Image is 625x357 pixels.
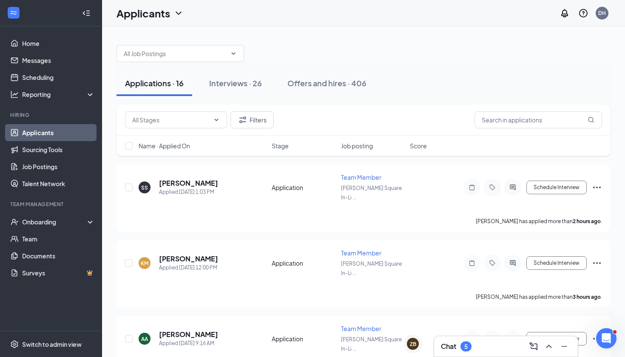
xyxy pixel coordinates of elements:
svg: WorkstreamLogo [9,8,18,17]
button: Schedule Interview [526,332,587,346]
div: SS [141,184,148,191]
button: ChevronUp [542,340,556,353]
span: Name · Applied On [139,142,190,150]
div: AA [141,335,148,343]
div: Applied [DATE] 1:03 PM [159,188,218,196]
svg: ActiveChat [508,260,518,266]
span: Stage [272,142,289,150]
p: [PERSON_NAME] has applied more than . [476,218,602,225]
div: Onboarding [22,218,88,226]
span: Team Member [341,249,381,257]
svg: Filter [238,115,248,125]
svg: Minimize [559,341,569,351]
div: DH [598,9,606,17]
svg: UserCheck [10,218,19,226]
p: [PERSON_NAME] has applied more than . [476,293,602,300]
a: Scheduling [22,69,95,86]
div: Switch to admin view [22,340,82,348]
button: Schedule Interview [526,256,587,270]
div: Applied [DATE] 12:00 PM [159,263,218,272]
a: Messages [22,52,95,69]
svg: Settings [10,340,19,348]
input: All Stages [132,115,210,125]
a: Talent Network [22,175,95,192]
svg: Ellipses [592,258,602,268]
h5: [PERSON_NAME] [159,254,218,263]
span: [PERSON_NAME] Square In-Li ... [341,185,402,201]
h1: Applicants [116,6,170,20]
span: Team Member [341,325,381,332]
a: Documents [22,247,95,264]
svg: Tag [487,260,497,266]
a: Job Postings [22,158,95,175]
svg: Tag [487,335,497,342]
svg: Analysis [10,90,19,99]
span: [PERSON_NAME] Square In-Li ... [341,261,402,276]
span: Job posting [341,142,373,150]
div: ZB [410,340,416,348]
svg: QuestionInfo [578,8,588,18]
svg: ChevronDown [173,8,184,18]
span: [PERSON_NAME] Square In-Li ... [341,336,402,352]
iframe: Intercom live chat [596,328,616,348]
svg: Notifications [560,8,570,18]
div: Hiring [10,111,93,119]
svg: Collapse [82,9,91,17]
div: Applied [DATE] 9:16 AM [159,339,218,348]
svg: Ellipses [592,334,602,344]
svg: ChevronDown [230,50,237,57]
b: 3 hours ago [573,294,601,300]
svg: Note [467,335,477,342]
a: SurveysCrown [22,264,95,281]
div: KM [141,260,148,267]
div: Team Management [10,201,93,208]
a: Applicants [22,124,95,141]
svg: Ellipses [592,182,602,193]
h3: Chat [441,342,456,351]
div: Reporting [22,90,95,99]
button: Filter Filters [230,111,274,128]
h5: [PERSON_NAME] [159,330,218,339]
a: Sourcing Tools [22,141,95,158]
div: Offers and hires · 406 [287,78,366,88]
svg: ActiveChat [508,184,518,191]
button: Minimize [557,340,571,353]
div: Applications · 16 [125,78,184,88]
svg: MagnifyingGlass [588,116,594,123]
span: Score [410,142,427,150]
svg: ChevronUp [544,341,554,351]
div: Application [272,259,336,267]
input: All Job Postings [124,49,227,58]
svg: Tag [487,184,497,191]
a: Home [22,35,95,52]
svg: Note [467,184,477,191]
div: Application [272,183,336,192]
svg: ComposeMessage [528,341,539,351]
button: ComposeMessage [527,340,540,353]
b: 2 hours ago [573,218,601,224]
svg: ChevronDown [213,116,220,123]
div: 5 [464,343,468,350]
button: Schedule Interview [526,181,587,194]
svg: Note [467,260,477,266]
h5: [PERSON_NAME] [159,178,218,188]
input: Search in applications [474,111,602,128]
div: Interviews · 26 [209,78,262,88]
svg: ActiveChat [508,335,518,342]
a: Team [22,230,95,247]
span: Team Member [341,173,381,181]
div: Application [272,334,336,343]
